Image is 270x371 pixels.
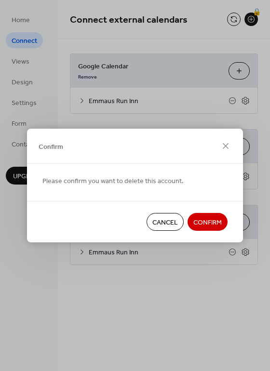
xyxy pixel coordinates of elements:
button: Confirm [188,213,228,231]
span: Cancel [152,218,178,228]
button: Cancel [147,213,184,231]
span: Confirm [39,142,63,152]
span: Please confirm you want to delete this account. [42,176,184,186]
span: Confirm [193,218,222,228]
